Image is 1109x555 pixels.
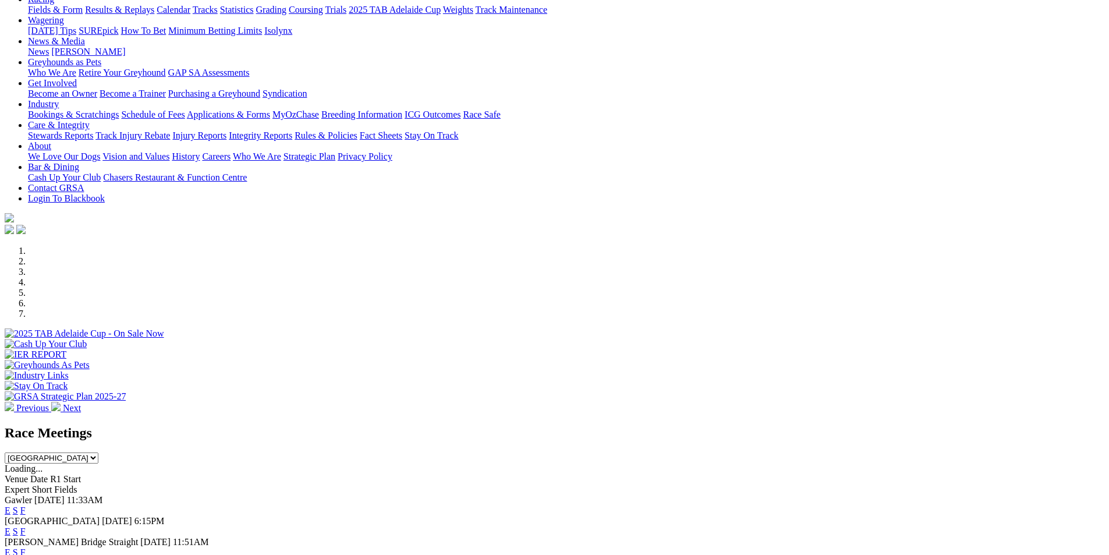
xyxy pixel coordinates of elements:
[13,526,18,536] a: S
[5,225,14,234] img: facebook.svg
[172,130,226,140] a: Injury Reports
[28,151,1104,162] div: About
[50,474,81,484] span: R1 Start
[338,151,392,161] a: Privacy Policy
[28,68,76,77] a: Who We Are
[5,370,69,381] img: Industry Links
[5,349,66,360] img: IER REPORT
[405,130,458,140] a: Stay On Track
[103,172,247,182] a: Chasers Restaurant & Function Centre
[295,130,357,140] a: Rules & Policies
[463,109,500,119] a: Race Safe
[28,99,59,109] a: Industry
[28,5,83,15] a: Fields & Form
[5,537,138,547] span: [PERSON_NAME] Bridge Straight
[28,26,76,36] a: [DATE] Tips
[28,36,85,46] a: News & Media
[289,5,323,15] a: Coursing
[202,151,231,161] a: Careers
[28,183,84,193] a: Contact GRSA
[5,505,10,515] a: E
[140,537,171,547] span: [DATE]
[5,474,28,484] span: Venue
[28,89,97,98] a: Become an Owner
[32,485,52,494] span: Short
[28,172,1104,183] div: Bar & Dining
[28,151,100,161] a: We Love Our Dogs
[168,26,262,36] a: Minimum Betting Limits
[79,26,118,36] a: SUREpick
[79,68,166,77] a: Retire Your Greyhound
[20,526,26,536] a: F
[63,403,81,413] span: Next
[28,172,101,182] a: Cash Up Your Club
[263,89,307,98] a: Syndication
[28,109,1104,120] div: Industry
[34,495,65,505] span: [DATE]
[5,526,10,536] a: E
[173,537,209,547] span: 11:51AM
[121,109,185,119] a: Schedule of Fees
[443,5,473,15] a: Weights
[28,89,1104,99] div: Get Involved
[16,225,26,234] img: twitter.svg
[229,130,292,140] a: Integrity Reports
[20,505,26,515] a: F
[5,403,51,413] a: Previous
[5,381,68,391] img: Stay On Track
[405,109,460,119] a: ICG Outcomes
[220,5,254,15] a: Statistics
[28,26,1104,36] div: Wagering
[5,391,126,402] img: GRSA Strategic Plan 2025-27
[168,68,250,77] a: GAP SA Assessments
[28,162,79,172] a: Bar & Dining
[5,360,90,370] img: Greyhounds As Pets
[360,130,402,140] a: Fact Sheets
[28,109,119,119] a: Bookings & Scratchings
[134,516,165,526] span: 6:15PM
[325,5,346,15] a: Trials
[16,403,49,413] span: Previous
[5,213,14,222] img: logo-grsa-white.png
[95,130,170,140] a: Track Injury Rebate
[102,151,169,161] a: Vision and Values
[13,505,18,515] a: S
[28,5,1104,15] div: Racing
[5,425,1104,441] h2: Race Meetings
[102,516,132,526] span: [DATE]
[5,495,32,505] span: Gawler
[5,328,164,339] img: 2025 TAB Adelaide Cup - On Sale Now
[28,130,93,140] a: Stewards Reports
[476,5,547,15] a: Track Maintenance
[30,474,48,484] span: Date
[168,89,260,98] a: Purchasing a Greyhound
[284,151,335,161] a: Strategic Plan
[321,109,402,119] a: Breeding Information
[172,151,200,161] a: History
[5,485,30,494] span: Expert
[51,403,81,413] a: Next
[349,5,441,15] a: 2025 TAB Adelaide Cup
[272,109,319,119] a: MyOzChase
[28,193,105,203] a: Login To Blackbook
[5,516,100,526] span: [GEOGRAPHIC_DATA]
[51,47,125,56] a: [PERSON_NAME]
[157,5,190,15] a: Calendar
[28,57,101,67] a: Greyhounds as Pets
[100,89,166,98] a: Become a Trainer
[121,26,166,36] a: How To Bet
[28,47,1104,57] div: News & Media
[264,26,292,36] a: Isolynx
[28,130,1104,141] div: Care & Integrity
[51,402,61,411] img: chevron-right-pager-white.svg
[85,5,154,15] a: Results & Replays
[187,109,270,119] a: Applications & Forms
[28,47,49,56] a: News
[67,495,103,505] span: 11:33AM
[54,485,77,494] span: Fields
[28,15,64,25] a: Wagering
[28,78,77,88] a: Get Involved
[28,141,51,151] a: About
[256,5,286,15] a: Grading
[5,464,42,473] span: Loading...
